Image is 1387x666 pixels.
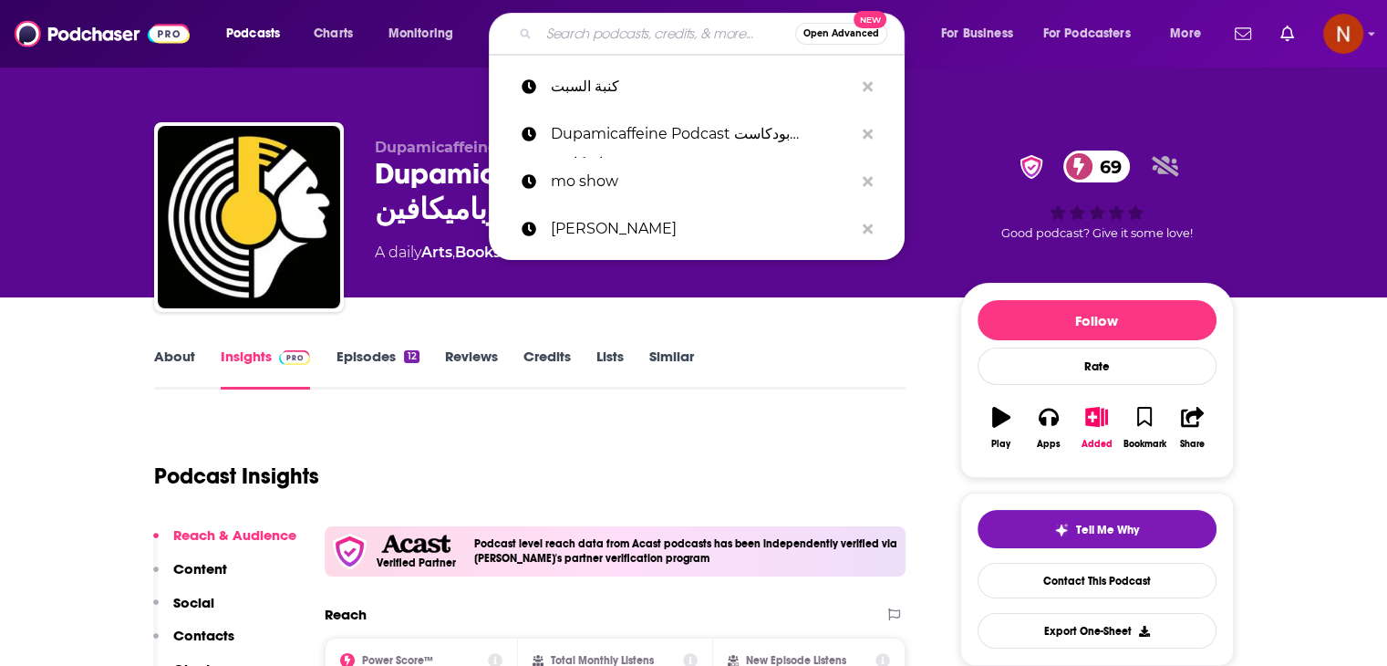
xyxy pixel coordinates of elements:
[153,560,227,594] button: Content
[377,557,456,568] h5: Verified Partner
[332,534,367,569] img: verfied icon
[376,19,477,48] button: open menu
[153,627,234,661] button: Contacts
[928,19,1036,48] button: open menu
[375,139,565,156] span: Dupamicaffeine Channel
[489,110,905,158] a: Dupamicaffeine Podcast بودكاست دوباميكافين
[960,139,1234,252] div: verified Badge69Good podcast? Give it some love!
[489,158,905,205] a: mo show
[795,23,887,45] button: Open AdvancedNew
[226,21,280,47] span: Podcasts
[1037,439,1061,450] div: Apps
[221,348,311,390] a: InsightsPodchaser Pro
[539,19,795,48] input: Search podcasts, credits, & more...
[523,348,571,390] a: Credits
[173,560,227,578] p: Content
[489,63,905,110] a: كنبة السبت
[551,63,854,110] p: كنبة السبت
[158,126,340,308] img: Dupamicaffeine Podcast بودكاست دوباميكافين
[1014,155,1049,179] img: verified Badge
[336,348,419,390] a: Episodes12
[551,110,854,158] p: Dupamicaffeine Podcast بودكاست دوباميكافين
[1001,226,1193,240] span: Good podcast? Give it some love!
[551,158,854,205] p: mo show
[978,395,1025,461] button: Play
[1063,151,1131,182] a: 69
[991,439,1010,450] div: Play
[381,535,450,554] img: Acast
[1025,395,1072,461] button: Apps
[978,510,1216,548] button: tell me why sparkleTell Me Why
[1076,523,1139,537] span: Tell Me Why
[596,348,624,390] a: Lists
[489,205,905,253] a: [PERSON_NAME]
[1043,21,1131,47] span: For Podcasters
[153,594,214,628] button: Social
[1323,14,1363,54] img: User Profile
[325,606,367,623] h2: Reach
[154,348,195,390] a: About
[1323,14,1363,54] button: Show profile menu
[445,348,498,390] a: Reviews
[388,21,453,47] span: Monitoring
[314,21,353,47] span: Charts
[15,16,190,51] img: Podchaser - Follow, Share and Rate Podcasts
[506,13,922,55] div: Search podcasts, credits, & more...
[302,19,364,48] a: Charts
[1323,14,1363,54] span: Logged in as AdelNBM
[173,526,296,544] p: Reach & Audience
[153,526,296,560] button: Reach & Audience
[1082,439,1113,450] div: Added
[1170,21,1201,47] span: More
[1072,395,1120,461] button: Added
[978,613,1216,649] button: Export One-Sheet
[1031,19,1157,48] button: open menu
[1123,439,1165,450] div: Bookmark
[1157,19,1224,48] button: open menu
[455,244,501,261] a: Books
[649,348,694,390] a: Similar
[279,350,311,365] img: Podchaser Pro
[551,205,854,253] p: lisan Arabi
[978,348,1216,385] div: Rate
[375,242,665,264] div: A daily podcast
[1168,395,1216,461] button: Share
[978,300,1216,340] button: Follow
[1227,18,1258,49] a: Show notifications dropdown
[173,627,234,644] p: Contacts
[173,594,214,611] p: Social
[1082,151,1131,182] span: 69
[1054,523,1069,537] img: tell me why sparkle
[154,463,319,490] h1: Podcast Insights
[978,563,1216,598] a: Contact This Podcast
[1121,395,1168,461] button: Bookmark
[1180,439,1205,450] div: Share
[404,350,419,363] div: 12
[452,244,455,261] span: ,
[854,11,886,28] span: New
[213,19,304,48] button: open menu
[474,537,899,565] h4: Podcast level reach data from Acast podcasts has been independently verified via [PERSON_NAME]'s ...
[941,21,1013,47] span: For Business
[1273,18,1301,49] a: Show notifications dropdown
[803,29,879,38] span: Open Advanced
[421,244,452,261] a: Arts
